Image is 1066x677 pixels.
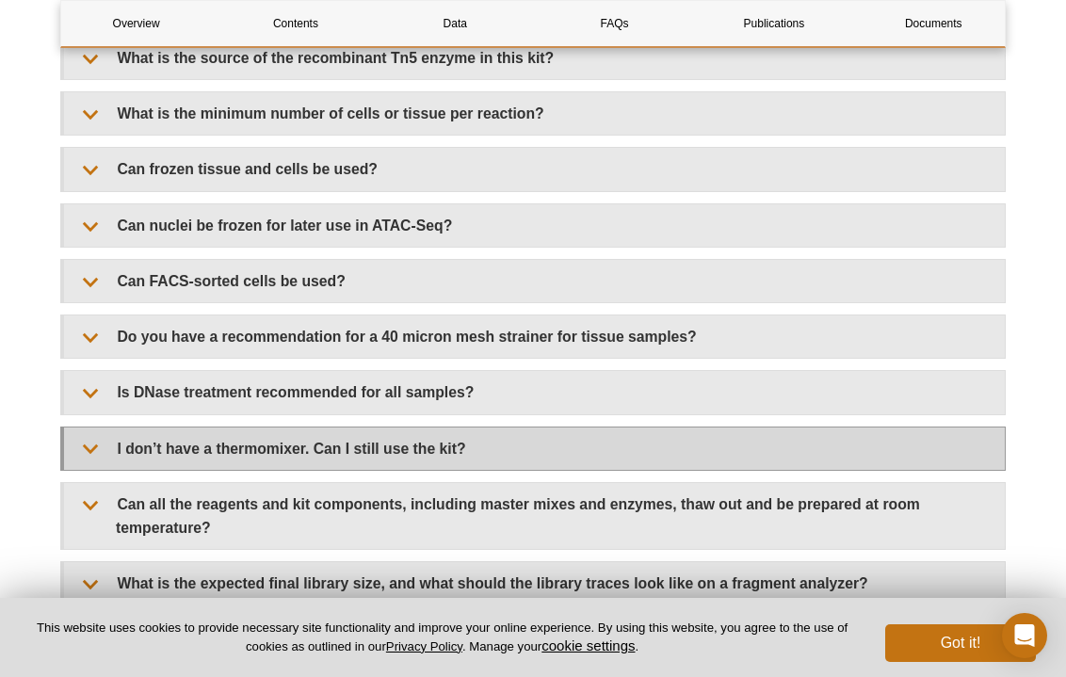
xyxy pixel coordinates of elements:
[64,483,1005,549] summary: Can all the reagents and kit components, including master mixes and enzymes, thaw out and be prep...
[64,315,1005,358] summary: Do you have a recommendation for a 40 micron mesh strainer for tissue samples?
[699,1,848,46] a: Publications
[64,204,1005,247] summary: Can nuclei be frozen for later use in ATAC-Seq?
[386,639,462,653] a: Privacy Policy
[859,1,1009,46] a: Documents
[1002,613,1047,658] div: Open Intercom Messenger
[64,371,1005,413] summary: Is DNase treatment recommended for all samples?
[64,427,1005,470] summary: I don’t have a thermomixer. Can I still use the kit?
[885,624,1036,662] button: Got it!
[64,148,1005,190] summary: Can frozen tissue and cells be used?
[30,620,854,655] p: This website uses cookies to provide necessary site functionality and improve your online experie...
[61,1,211,46] a: Overview
[541,637,635,653] button: cookie settings
[64,92,1005,135] summary: What is the minimum number of cells or tissue per reaction?
[380,1,530,46] a: Data
[64,562,1005,604] summary: What is the expected final library size, and what should the library traces look like on a fragme...
[220,1,370,46] a: Contents
[64,37,1005,79] summary: What is the source of the recombinant Tn5 enzyme in this kit?
[64,260,1005,302] summary: Can FACS-sorted cells be used?
[540,1,689,46] a: FAQs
